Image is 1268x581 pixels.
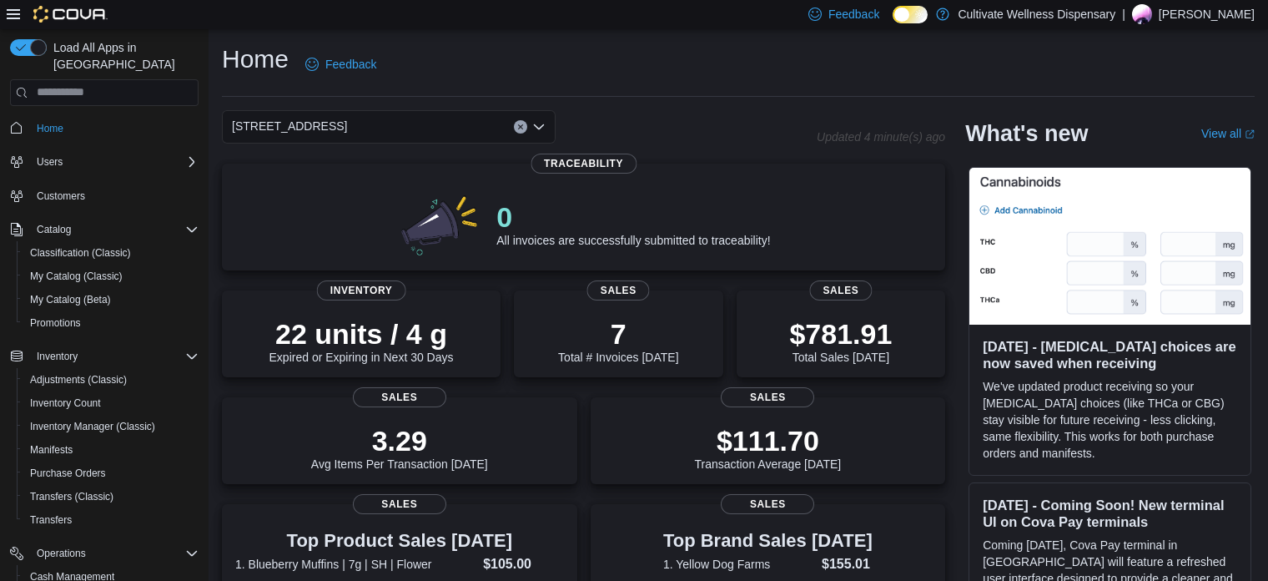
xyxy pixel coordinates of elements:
[30,246,131,260] span: Classification (Classic)
[23,266,129,286] a: My Catalog (Classic)
[17,415,205,438] button: Inventory Manager (Classic)
[235,531,564,551] h3: Top Product Sales [DATE]
[30,316,81,330] span: Promotions
[222,43,289,76] h1: Home
[30,373,127,386] span: Adjustments (Classic)
[23,417,162,437] a: Inventory Manager (Classic)
[23,290,118,310] a: My Catalog (Beta)
[30,185,199,206] span: Customers
[695,424,842,457] p: $111.70
[23,463,199,483] span: Purchase Orders
[17,485,205,508] button: Transfers (Classic)
[558,317,678,364] div: Total # Invoices [DATE]
[235,556,476,573] dt: 1. Blueberry Muffins | 7g | SH | Flower
[30,152,199,172] span: Users
[37,350,78,363] span: Inventory
[983,338,1237,371] h3: [DATE] - [MEDICAL_DATA] choices are now saved when receiving
[17,462,205,485] button: Purchase Orders
[30,220,78,240] button: Catalog
[37,189,85,203] span: Customers
[496,200,770,234] p: 0
[30,543,93,563] button: Operations
[17,241,205,265] button: Classification (Classic)
[3,345,205,368] button: Inventory
[299,48,383,81] a: Feedback
[1245,129,1255,139] svg: External link
[587,280,650,301] span: Sales
[232,116,347,136] span: [STREET_ADDRESS]
[23,370,199,390] span: Adjustments (Classic)
[37,223,71,236] span: Catalog
[17,311,205,335] button: Promotions
[30,443,73,457] span: Manifests
[1132,4,1152,24] div: John Robinson
[23,510,78,530] a: Transfers
[789,317,892,364] div: Total Sales [DATE]
[23,440,79,460] a: Manifests
[23,417,199,437] span: Inventory Manager (Classic)
[23,290,199,310] span: My Catalog (Beta)
[47,39,199,73] span: Load All Apps in [GEOGRAPHIC_DATA]
[809,280,872,301] span: Sales
[23,487,199,507] span: Transfers (Classic)
[663,556,815,573] dt: 1. Yellow Dog Farms
[17,368,205,392] button: Adjustments (Classic)
[23,440,199,460] span: Manifests
[33,6,108,23] img: Cova
[17,288,205,311] button: My Catalog (Beta)
[1159,4,1255,24] p: [PERSON_NAME]
[23,393,199,413] span: Inventory Count
[983,378,1237,462] p: We've updated product receiving so your [MEDICAL_DATA] choices (like THCa or CBG) stay visible fo...
[30,152,69,172] button: Users
[893,23,893,24] span: Dark Mode
[695,424,842,471] div: Transaction Average [DATE]
[23,487,120,507] a: Transfers (Classic)
[3,542,205,565] button: Operations
[1122,4,1125,24] p: |
[828,6,879,23] span: Feedback
[23,393,108,413] a: Inventory Count
[23,266,199,286] span: My Catalog (Classic)
[30,118,199,139] span: Home
[496,200,770,247] div: All invoices are successfully submitted to traceability!
[353,494,446,514] span: Sales
[269,317,454,364] div: Expired or Expiring in Next 30 Days
[789,317,892,351] p: $781.91
[23,463,113,483] a: Purchase Orders
[958,4,1115,24] p: Cultivate Wellness Dispensary
[3,218,205,241] button: Catalog
[30,346,84,366] button: Inventory
[893,6,928,23] input: Dark Mode
[965,120,1088,147] h2: What's new
[325,56,376,73] span: Feedback
[1201,127,1255,140] a: View allExternal link
[311,424,488,471] div: Avg Items Per Transaction [DATE]
[483,554,563,574] dd: $105.00
[311,424,488,457] p: 3.29
[30,293,111,306] span: My Catalog (Beta)
[30,513,72,527] span: Transfers
[663,531,873,551] h3: Top Brand Sales [DATE]
[531,154,637,174] span: Traceability
[514,120,527,134] button: Clear input
[30,420,155,433] span: Inventory Manager (Classic)
[3,150,205,174] button: Users
[23,313,199,333] span: Promotions
[983,497,1237,530] h3: [DATE] - Coming Soon! New terminal UI on Cova Pay terminals
[37,155,63,169] span: Users
[23,313,88,333] a: Promotions
[3,116,205,140] button: Home
[17,392,205,415] button: Inventory Count
[353,387,446,407] span: Sales
[397,190,484,257] img: 0
[30,490,113,503] span: Transfers (Classic)
[30,270,123,283] span: My Catalog (Classic)
[721,494,814,514] span: Sales
[23,243,138,263] a: Classification (Classic)
[30,346,199,366] span: Inventory
[23,243,199,263] span: Classification (Classic)
[269,317,454,351] p: 22 units / 4 g
[37,547,86,560] span: Operations
[532,120,546,134] button: Open list of options
[30,397,101,410] span: Inventory Count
